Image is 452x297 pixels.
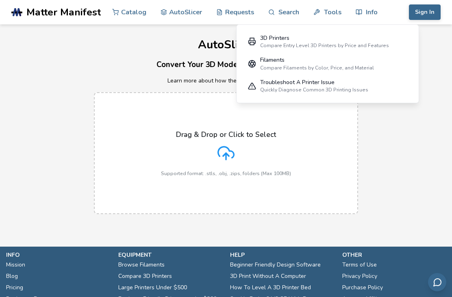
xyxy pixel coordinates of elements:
a: 3D Print Without A Computer [230,271,306,282]
a: Mission [6,259,25,271]
div: Compare Filaments by Color, Price, and Material [260,65,374,71]
p: help [230,251,334,259]
p: info [6,251,110,259]
a: Troubleshoot A Printer IssueQuickly Diagnose Common 3D Printing Issues [242,75,413,97]
a: Purchase Policy [342,282,383,293]
a: 3D PrintersCompare Entry Level 3D Printers by Price and Features [242,30,413,53]
p: equipment [118,251,222,259]
a: Blog [6,271,18,282]
a: Terms of Use [342,259,377,271]
a: How To Level A 3D Printer Bed [230,282,311,293]
p: other [342,251,446,259]
div: 3D Printers [260,35,389,41]
a: Pricing [6,282,23,293]
div: Compare Entry Level 3D Printers by Price and Features [260,43,389,48]
span: Matter Manifest [26,7,101,18]
div: Filaments [260,57,374,63]
a: Beginner Friendly Design Software [230,259,321,271]
a: Browse Filaments [118,259,165,271]
button: Sign In [409,4,441,20]
a: Privacy Policy [342,271,377,282]
p: Drag & Drop or Click to Select [176,130,276,139]
button: Send feedback via email [428,273,446,291]
a: Compare 3D Printers [118,271,172,282]
a: Large Printers Under $500 [118,282,187,293]
a: FilamentsCompare Filaments by Color, Price, and Material [242,53,413,75]
div: Quickly Diagnose Common 3D Printing Issues [260,87,368,93]
div: Troubleshoot A Printer Issue [260,79,368,86]
p: Supported format: .stls, .obj, .zips, folders (Max 100MB) [161,171,291,176]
